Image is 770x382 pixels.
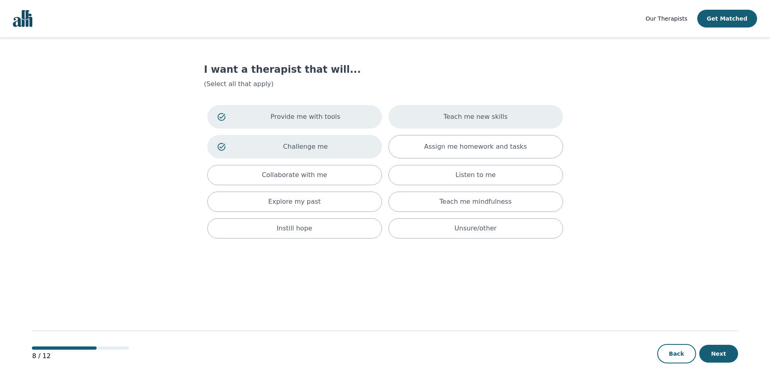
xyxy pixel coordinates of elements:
button: Get Matched [697,10,757,27]
button: Next [699,345,738,363]
p: Explore my past [268,197,321,207]
img: alli logo [13,10,32,27]
p: Unsure/other [454,224,496,233]
p: 8 / 12 [32,351,129,361]
h1: I want a therapist that will... [204,63,566,76]
p: (Select all that apply) [204,79,566,89]
p: Assign me homework and tasks [424,142,527,152]
p: Instill hope [277,224,312,233]
button: Back [657,344,696,363]
a: Our Therapists [646,14,687,23]
p: Listen to me [456,170,496,180]
p: Teach me new skills [443,112,508,122]
p: Challenge me [239,142,372,152]
span: Our Therapists [646,15,687,22]
p: Teach me mindfulness [439,197,511,207]
p: Collaborate with me [262,170,327,180]
p: Provide me with tools [239,112,372,122]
